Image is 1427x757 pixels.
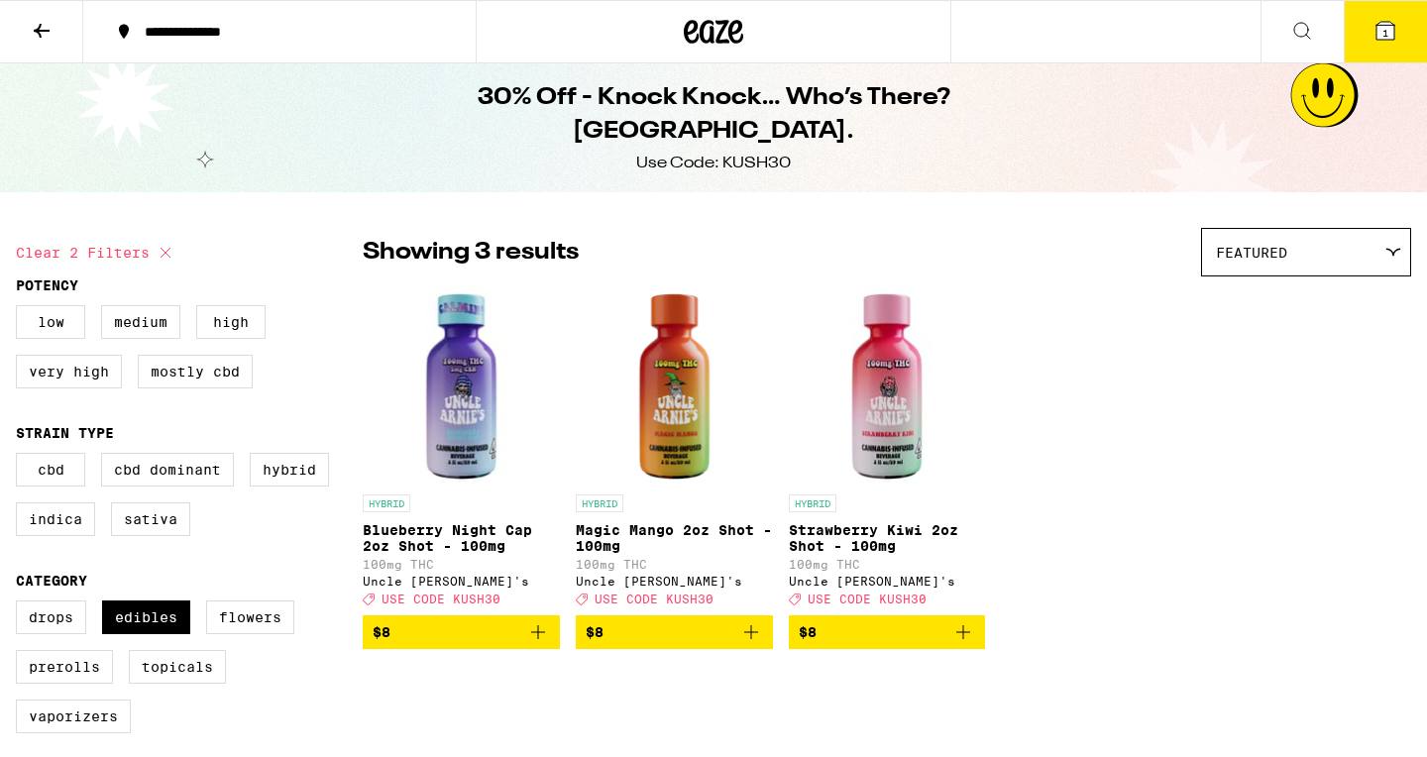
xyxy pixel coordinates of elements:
[16,573,87,589] legend: Category
[353,81,1074,149] h1: 30% Off - Knock Knock… Who’s There? [GEOGRAPHIC_DATA].
[363,522,560,554] p: Blueberry Night Cap 2oz Shot - 100mg
[1382,27,1388,39] span: 1
[196,305,266,339] label: High
[16,650,113,684] label: Prerolls
[363,286,560,485] img: Uncle Arnie's - Blueberry Night Cap 2oz Shot - 100mg
[576,522,773,554] p: Magic Mango 2oz Shot - 100mg
[595,593,713,605] span: USE CODE KUSH30
[789,286,986,615] a: Open page for Strawberry Kiwi 2oz Shot - 100mg from Uncle Arnie's
[799,624,817,640] span: $8
[789,575,986,588] div: Uncle [PERSON_NAME]'s
[16,228,177,277] button: Clear 2 filters
[206,600,294,634] label: Flowers
[16,277,78,293] legend: Potency
[1344,1,1427,62] button: 1
[16,502,95,536] label: Indica
[102,600,190,634] label: Edibles
[382,593,500,605] span: USE CODE KUSH30
[586,624,604,640] span: $8
[16,305,85,339] label: Low
[101,453,234,487] label: CBD Dominant
[250,453,329,487] label: Hybrid
[16,600,86,634] label: Drops
[789,558,986,571] p: 100mg THC
[101,305,180,339] label: Medium
[363,615,560,649] button: Add to bag
[808,593,927,605] span: USE CODE KUSH30
[16,355,122,388] label: Very High
[576,286,773,485] img: Uncle Arnie's - Magic Mango 2oz Shot - 100mg
[138,355,253,388] label: Mostly CBD
[363,236,579,270] p: Showing 3 results
[363,558,560,571] p: 100mg THC
[111,502,190,536] label: Sativa
[373,624,390,640] span: $8
[789,286,986,485] img: Uncle Arnie's - Strawberry Kiwi 2oz Shot - 100mg
[576,286,773,615] a: Open page for Magic Mango 2oz Shot - 100mg from Uncle Arnie's
[16,425,114,441] legend: Strain Type
[636,153,791,174] div: Use Code: KUSH30
[16,453,85,487] label: CBD
[789,615,986,649] button: Add to bag
[16,700,131,733] label: Vaporizers
[789,522,986,554] p: Strawberry Kiwi 2oz Shot - 100mg
[576,575,773,588] div: Uncle [PERSON_NAME]'s
[1216,245,1287,261] span: Featured
[576,494,623,512] p: HYBRID
[129,650,226,684] label: Topicals
[576,558,773,571] p: 100mg THC
[789,494,836,512] p: HYBRID
[576,615,773,649] button: Add to bag
[363,575,560,588] div: Uncle [PERSON_NAME]'s
[1299,698,1407,747] iframe: Opens a widget where you can find more information
[363,286,560,615] a: Open page for Blueberry Night Cap 2oz Shot - 100mg from Uncle Arnie's
[363,494,410,512] p: HYBRID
